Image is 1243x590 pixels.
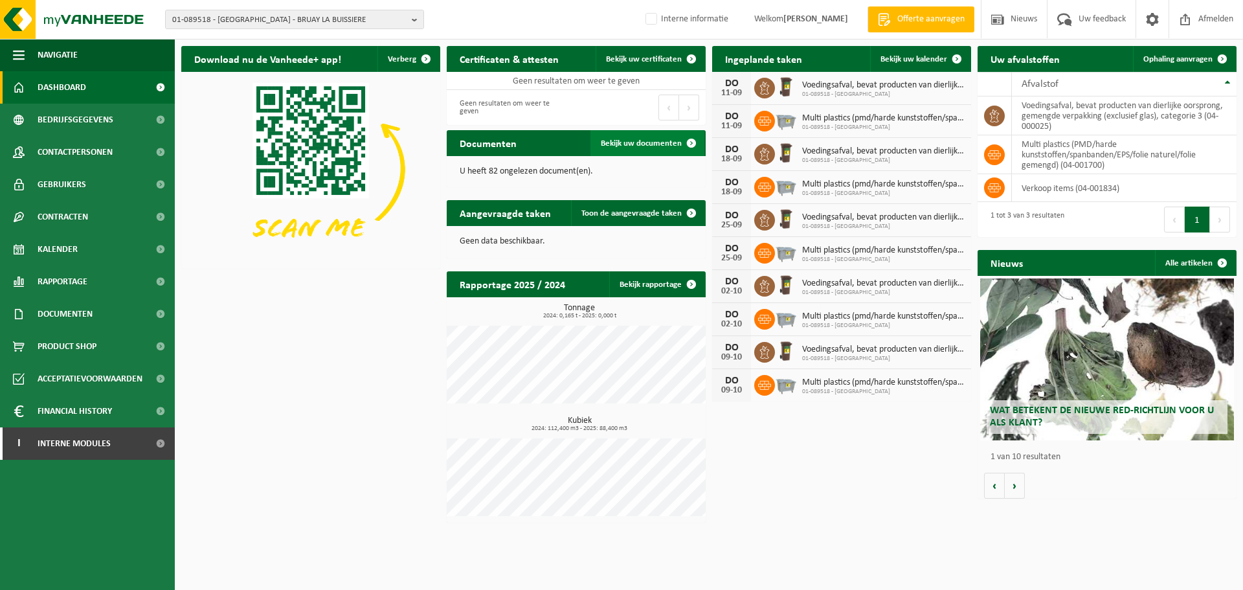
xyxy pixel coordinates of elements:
img: WB-2500-GAL-GY-01 [775,373,797,395]
span: Multi plastics (pmd/harde kunststoffen/spanbanden/eps/folie naturel/folie gemeng... [802,312,965,322]
span: 01-089518 - [GEOGRAPHIC_DATA] [802,157,965,165]
div: DO [719,277,745,287]
span: 01-089518 - [GEOGRAPHIC_DATA] [802,388,965,396]
span: Kalender [38,233,78,266]
span: Bekijk uw certificaten [606,55,682,63]
td: verkoop items (04-001834) [1012,174,1237,202]
h2: Documenten [447,130,530,155]
div: 18-09 [719,188,745,197]
span: Toon de aangevraagde taken [581,209,682,218]
img: WB-0240-HPE-BN-01 [775,208,797,230]
a: Alle artikelen [1155,250,1235,276]
span: 01-089518 - [GEOGRAPHIC_DATA] [802,322,965,330]
span: Wat betekent de nieuwe RED-richtlijn voor u als klant? [990,405,1214,428]
span: 01-089518 - [GEOGRAPHIC_DATA] [802,289,965,297]
span: Product Shop [38,330,96,363]
div: DO [719,111,745,122]
span: Voedingsafval, bevat producten van dierlijke oorsprong, gemengde verpakking (exc... [802,345,965,355]
img: WB-0240-HPE-BN-01 [775,76,797,98]
button: Previous [1164,207,1185,233]
h2: Rapportage 2025 / 2024 [447,271,578,297]
button: Verberg [377,46,439,72]
h2: Download nu de Vanheede+ app! [181,46,354,71]
h2: Uw afvalstoffen [978,46,1073,71]
span: Bedrijfsgegevens [38,104,113,136]
td: Geen resultaten om weer te geven [447,72,706,90]
h2: Nieuws [978,250,1036,275]
p: 1 van 10 resultaten [991,453,1230,462]
div: 09-10 [719,353,745,362]
button: 01-089518 - [GEOGRAPHIC_DATA] - BRUAY LA BUISSIERE [165,10,424,29]
span: Voedingsafval, bevat producten van dierlijke oorsprong, gemengde verpakking (exc... [802,212,965,223]
button: Previous [658,95,679,120]
a: Ophaling aanvragen [1133,46,1235,72]
span: Interne modules [38,427,111,460]
div: 25-09 [719,254,745,263]
span: Financial History [38,395,112,427]
span: 01-089518 - [GEOGRAPHIC_DATA] [802,355,965,363]
div: 02-10 [719,320,745,329]
a: Bekijk uw kalender [870,46,970,72]
img: WB-0240-HPE-BN-01 [775,340,797,362]
h2: Certificaten & attesten [447,46,572,71]
img: Download de VHEPlus App [181,72,440,266]
div: 1 tot 3 van 3 resultaten [984,205,1064,234]
div: DO [719,78,745,89]
p: U heeft 82 ongelezen document(en). [460,167,693,176]
span: Contracten [38,201,88,233]
span: 01-089518 - [GEOGRAPHIC_DATA] [802,91,965,98]
span: 01-089518 - [GEOGRAPHIC_DATA] [802,124,965,131]
a: Offerte aanvragen [868,6,974,32]
a: Toon de aangevraagde taken [571,200,704,226]
td: multi plastics (PMD/harde kunststoffen/spanbanden/EPS/folie naturel/folie gemengd) (04-001700) [1012,135,1237,174]
span: Contactpersonen [38,136,113,168]
div: DO [719,343,745,353]
div: 11-09 [719,122,745,131]
button: Next [679,95,699,120]
img: WB-2500-GAL-GY-01 [775,307,797,329]
button: Volgende [1005,473,1025,499]
span: Bekijk uw kalender [880,55,947,63]
div: DO [719,310,745,320]
span: Voedingsafval, bevat producten van dierlijke oorsprong, gemengde verpakking (exc... [802,80,965,91]
div: DO [719,144,745,155]
span: Multi plastics (pmd/harde kunststoffen/spanbanden/eps/folie naturel/folie gemeng... [802,113,965,124]
h2: Ingeplande taken [712,46,815,71]
span: Multi plastics (pmd/harde kunststoffen/spanbanden/eps/folie naturel/folie gemeng... [802,378,965,388]
a: Bekijk uw certificaten [596,46,704,72]
span: Voedingsafval, bevat producten van dierlijke oorsprong, gemengde verpakking (exc... [802,278,965,289]
img: WB-0240-HPE-BN-01 [775,274,797,296]
span: Ophaling aanvragen [1143,55,1213,63]
span: 01-089518 - [GEOGRAPHIC_DATA] - BRUAY LA BUISSIERE [172,10,407,30]
span: 01-089518 - [GEOGRAPHIC_DATA] [802,190,965,198]
img: WB-2500-GAL-GY-01 [775,109,797,131]
label: Interne informatie [643,10,728,29]
div: 02-10 [719,287,745,296]
h2: Aangevraagde taken [447,200,564,225]
span: I [13,427,25,460]
img: WB-2500-GAL-GY-01 [775,241,797,263]
div: 11-09 [719,89,745,98]
p: Geen data beschikbaar. [460,237,693,246]
h3: Kubiek [453,416,706,432]
img: WB-0240-HPE-BN-01 [775,142,797,164]
span: 2024: 0,165 t - 2025: 0,000 t [453,313,706,319]
span: Verberg [388,55,416,63]
a: Bekijk uw documenten [590,130,704,156]
span: Bekijk uw documenten [601,139,682,148]
span: Rapportage [38,266,87,298]
button: 1 [1185,207,1210,233]
button: Vorige [984,473,1005,499]
div: DO [719,376,745,386]
span: Documenten [38,298,93,330]
div: 09-10 [719,386,745,395]
span: 01-089518 - [GEOGRAPHIC_DATA] [802,223,965,231]
div: DO [719,244,745,254]
h3: Tonnage [453,304,706,319]
span: Acceptatievoorwaarden [38,363,142,395]
span: 2024: 112,400 m3 - 2025: 88,400 m3 [453,425,706,432]
a: Bekijk rapportage [609,271,704,297]
span: Voedingsafval, bevat producten van dierlijke oorsprong, gemengde verpakking (exc... [802,146,965,157]
span: Dashboard [38,71,86,104]
div: 18-09 [719,155,745,164]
